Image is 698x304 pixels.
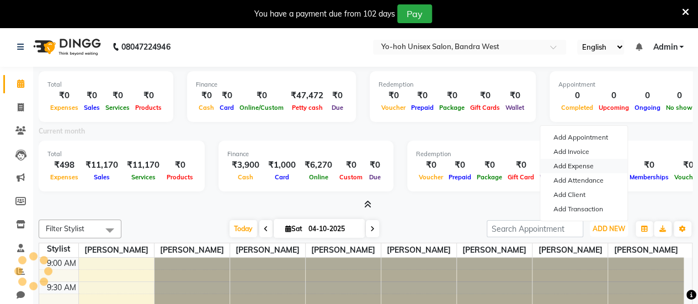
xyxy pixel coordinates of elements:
[47,89,81,102] div: ₹0
[663,89,695,102] div: 0
[558,104,596,111] span: Completed
[235,173,256,181] span: Cash
[47,159,81,172] div: ₹498
[103,104,132,111] span: Services
[217,89,237,102] div: ₹0
[337,173,365,181] span: Custom
[632,104,663,111] span: Ongoing
[505,173,537,181] span: Gift Card
[305,221,360,237] input: 2025-10-04
[196,80,347,89] div: Finance
[474,159,505,172] div: ₹0
[164,173,196,181] span: Products
[446,173,474,181] span: Prepaid
[663,104,695,111] span: No show
[289,104,326,111] span: Petty cash
[446,159,474,172] div: ₹0
[558,80,695,89] div: Appointment
[457,243,532,257] span: [PERSON_NAME]
[503,104,527,111] span: Wallet
[474,173,505,181] span: Package
[264,159,300,172] div: ₹1,000
[328,89,347,102] div: ₹0
[416,159,446,172] div: ₹0
[47,150,196,159] div: Total
[45,258,78,269] div: 9:00 AM
[91,173,113,181] span: Sales
[121,31,170,62] b: 08047224946
[306,173,331,181] span: Online
[593,225,625,233] span: ADD NEW
[540,130,627,145] button: Add Appointment
[227,150,385,159] div: Finance
[540,145,627,159] a: Add Invoice
[300,159,337,172] div: ₹6,270
[103,89,132,102] div: ₹0
[590,221,628,237] button: ADD NEW
[81,104,103,111] span: Sales
[217,104,237,111] span: Card
[653,41,677,53] span: Admin
[337,159,365,172] div: ₹0
[608,243,684,257] span: [PERSON_NAME]
[540,173,627,188] a: Add Attendance
[365,159,385,172] div: ₹0
[254,8,395,20] div: You have a payment due from 102 days
[132,89,164,102] div: ₹0
[379,80,527,89] div: Redemption
[329,104,346,111] span: Due
[81,159,122,172] div: ₹11,170
[627,159,672,172] div: ₹0
[230,220,257,237] span: Today
[532,243,608,257] span: [PERSON_NAME]
[272,173,292,181] span: Card
[164,159,196,172] div: ₹0
[416,173,446,181] span: Voucher
[540,202,627,216] a: Add Transaction
[286,89,328,102] div: ₹47,472
[28,31,104,62] img: logo
[306,243,381,257] span: [PERSON_NAME]
[39,126,85,136] label: Current month
[408,104,436,111] span: Prepaid
[408,89,436,102] div: ₹0
[381,243,456,257] span: [PERSON_NAME]
[558,89,596,102] div: 0
[366,173,383,181] span: Due
[39,243,78,255] div: Stylist
[379,89,408,102] div: ₹0
[397,4,432,23] button: Pay
[540,188,627,202] a: Add Client
[196,104,217,111] span: Cash
[46,224,84,233] span: Filter Stylist
[237,89,286,102] div: ₹0
[47,173,81,181] span: Expenses
[227,159,264,172] div: ₹3,900
[487,220,583,237] input: Search Appointment
[132,104,164,111] span: Products
[436,104,467,111] span: Package
[467,89,503,102] div: ₹0
[129,173,158,181] span: Services
[45,282,78,294] div: 9:30 AM
[237,104,286,111] span: Online/Custom
[467,104,503,111] span: Gift Cards
[627,173,672,181] span: Memberships
[122,159,164,172] div: ₹11,170
[540,159,627,173] a: Add Expense
[196,89,217,102] div: ₹0
[503,89,527,102] div: ₹0
[632,89,663,102] div: 0
[81,89,103,102] div: ₹0
[47,80,164,89] div: Total
[230,243,305,257] span: [PERSON_NAME]
[596,89,632,102] div: 0
[537,159,561,172] div: ₹0
[537,173,561,181] span: Wallet
[416,150,561,159] div: Redemption
[505,159,537,172] div: ₹0
[283,225,305,233] span: Sat
[436,89,467,102] div: ₹0
[154,243,230,257] span: [PERSON_NAME]
[47,104,81,111] span: Expenses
